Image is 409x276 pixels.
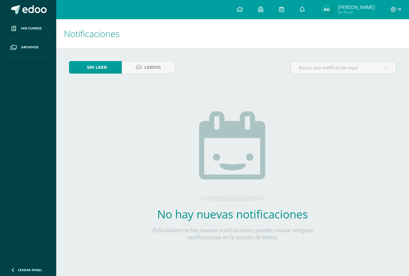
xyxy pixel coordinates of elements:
a: Mis cursos [5,19,51,38]
span: [PERSON_NAME] [338,4,375,10]
input: Busca una notificación aquí [291,61,396,74]
span: Mi Perfil [338,10,375,15]
a: Sin leer [69,61,122,74]
a: Leídos [122,61,174,74]
span: Mis cursos [21,26,42,31]
p: ¡Felicidades! no hay nuevas notificaciones, puedes revisar antiguas notificaciones en la sección ... [138,227,327,241]
span: Notificaciones [64,28,120,40]
span: Archivos [21,45,38,50]
h2: No hay nuevas notificaciones [138,207,327,222]
img: 77b346fa40d0f6863b3502a680d4df44.png [320,3,333,16]
a: Archivos [5,38,51,57]
span: Sin leer [87,61,107,73]
img: no_activities.png [199,111,266,201]
span: Leídos [144,61,161,73]
span: Cerrar panel [18,268,42,272]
